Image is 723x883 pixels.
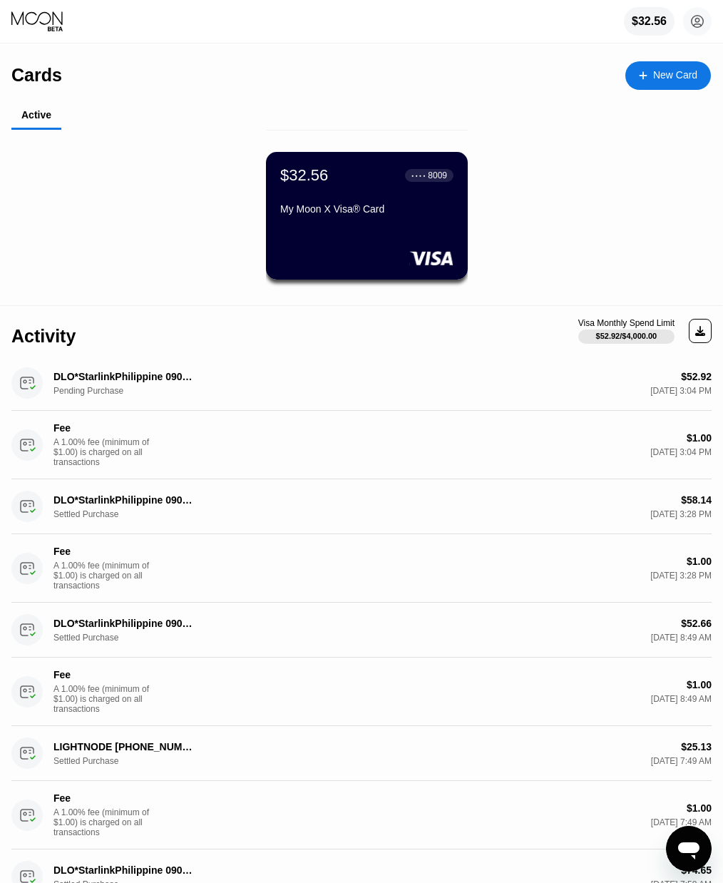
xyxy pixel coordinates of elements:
[596,332,657,340] div: $52.92 / $4,000.00
[578,318,675,344] div: Visa Monthly Spend Limit$52.92/$4,000.00
[624,7,675,36] div: $32.56
[687,432,712,444] div: $1.00
[11,479,712,534] div: DLO*StarlinkPhilippine 090000000 PHSettled Purchase$58.14[DATE] 3:28 PM
[53,633,125,643] div: Settled Purchase
[11,534,712,603] div: FeeA 1.00% fee (minimum of $1.00) is charged on all transactions$1.00[DATE] 3:28 PM
[11,781,712,849] div: FeeA 1.00% fee (minimum of $1.00) is charged on all transactions$1.00[DATE] 7:49 AM
[266,152,468,280] div: $32.56● ● ● ●8009My Moon X Visa® Card
[21,109,51,121] div: Active
[681,618,712,629] div: $52.66
[681,494,712,506] div: $58.14
[651,817,712,827] div: [DATE] 7:49 AM
[578,318,675,328] div: Visa Monthly Spend Limit
[681,741,712,752] div: $25.13
[11,326,76,347] div: Activity
[632,15,667,28] div: $32.56
[650,386,712,396] div: [DATE] 3:04 PM
[650,571,712,581] div: [DATE] 3:28 PM
[651,756,712,766] div: [DATE] 7:49 AM
[53,422,196,434] div: Fee
[53,546,196,557] div: Fee
[666,826,712,872] iframe: Button to launch messaging window
[650,447,712,457] div: [DATE] 3:04 PM
[651,694,712,704] div: [DATE] 8:49 AM
[53,494,196,506] div: DLO*StarlinkPhilippine 090000000 PH
[11,356,712,411] div: DLO*StarlinkPhilippine 090000000 PHPending Purchase$52.92[DATE] 3:04 PM
[53,386,125,396] div: Pending Purchase
[53,756,125,766] div: Settled Purchase
[11,411,712,479] div: FeeA 1.00% fee (minimum of $1.00) is charged on all transactions$1.00[DATE] 3:04 PM
[11,726,712,781] div: LIGHTNODE [PHONE_NUMBER] HKSettled Purchase$25.13[DATE] 7:49 AM
[651,633,712,643] div: [DATE] 8:49 AM
[53,561,160,591] div: A 1.00% fee (minimum of $1.00) is charged on all transactions
[53,437,160,467] div: A 1.00% fee (minimum of $1.00) is charged on all transactions
[687,802,712,814] div: $1.00
[681,371,712,382] div: $52.92
[53,618,196,629] div: DLO*StarlinkPhilippine 090000000 PH
[53,669,196,680] div: Fee
[411,173,426,178] div: ● ● ● ●
[625,61,711,90] div: New Card
[428,170,447,180] div: 8009
[687,679,712,690] div: $1.00
[280,203,453,215] div: My Moon X Visa® Card
[280,166,328,185] div: $32.56
[53,684,160,714] div: A 1.00% fee (minimum of $1.00) is charged on all transactions
[53,509,125,519] div: Settled Purchase
[11,65,62,86] div: Cards
[650,509,712,519] div: [DATE] 3:28 PM
[11,603,712,658] div: DLO*StarlinkPhilippine 090000000 PHSettled Purchase$52.66[DATE] 8:49 AM
[11,658,712,726] div: FeeA 1.00% fee (minimum of $1.00) is charged on all transactions$1.00[DATE] 8:49 AM
[53,741,196,752] div: LIGHTNODE [PHONE_NUMBER] HK
[53,864,196,876] div: DLO*StarlinkPhilippine 090000000 PH
[653,69,697,81] div: New Card
[53,807,160,837] div: A 1.00% fee (minimum of $1.00) is charged on all transactions
[687,556,712,567] div: $1.00
[53,792,196,804] div: Fee
[53,371,196,382] div: DLO*StarlinkPhilippine 090000000 PH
